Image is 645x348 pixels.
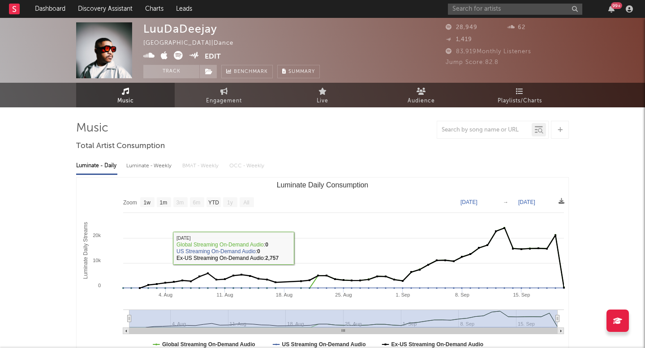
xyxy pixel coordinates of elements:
span: Benchmark [234,67,268,77]
a: Live [273,83,372,107]
input: Search by song name or URL [437,127,532,134]
div: 99 + [611,2,622,9]
text: 1w [144,199,151,206]
button: 99+ [608,5,615,13]
span: 1,419 [446,37,472,42]
text: 18. Aug [276,292,292,297]
a: Audience [372,83,470,107]
text: 1m [160,199,168,206]
text: All [243,199,249,206]
text: [DATE] [460,199,477,205]
text: 15. Sep [513,292,530,297]
button: Summary [277,65,320,78]
text: 1y [227,199,233,206]
a: Engagement [175,83,273,107]
div: LuuDaDeejay [143,22,217,35]
text: Ex-US Streaming On-Demand Audio [391,341,484,348]
text: 6m [193,199,201,206]
text: 20k [93,233,101,238]
span: Summary [288,69,315,74]
span: Engagement [206,96,242,106]
a: Benchmark [221,65,273,78]
span: Playlists/Charts [498,96,542,106]
text: Zoom [123,199,137,206]
span: 83,919 Monthly Listeners [446,49,531,55]
button: Edit [205,51,221,62]
text: US Streaming On-Demand Audio [282,341,366,348]
text: 8. Sep [455,292,469,297]
div: Luminate - Weekly [126,158,173,174]
span: Live [317,96,328,106]
a: Music [76,83,175,107]
text: YTD [208,199,219,206]
text: Luminate Daily Consumption [277,181,369,189]
text: 4. Aug [159,292,172,297]
text: 10k [93,258,101,263]
button: Track [143,65,199,78]
text: → [503,199,508,205]
div: Luminate - Daily [76,158,117,174]
div: [GEOGRAPHIC_DATA] | Dance [143,38,244,49]
text: 0 [98,283,101,288]
text: Global Streaming On-Demand Audio [162,341,255,348]
span: 28,949 [446,25,477,30]
span: Music [117,96,134,106]
span: 62 [507,25,525,30]
text: 11. Aug [216,292,233,297]
text: Luminate Daily Streams [82,222,89,279]
span: Total Artist Consumption [76,141,165,152]
a: Playlists/Charts [470,83,569,107]
span: Jump Score: 82.8 [446,59,499,65]
input: Search for artists [448,4,582,15]
span: Audience [408,96,435,106]
text: [DATE] [518,199,535,205]
text: 25. Aug [335,292,352,297]
text: 1. Sep [396,292,410,297]
text: 3m [176,199,184,206]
